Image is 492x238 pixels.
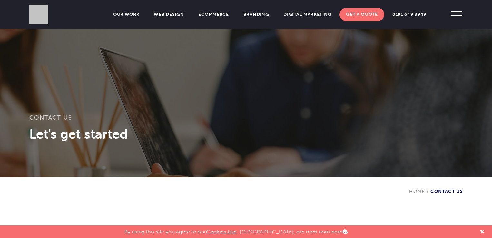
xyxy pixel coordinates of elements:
[147,8,190,21] a: Web Design
[124,225,348,235] p: By using this site you agree to our . [GEOGRAPHIC_DATA], om nom nom nom
[409,189,425,194] a: Home
[29,114,463,126] h1: Contact Us
[107,8,146,21] a: Our Work
[29,5,48,24] img: Sleeky Web Design Newcastle
[277,8,338,21] a: Digital Marketing
[29,126,463,142] h3: Let's get started
[339,8,384,21] a: Get A Quote
[206,229,237,235] a: Cookies Use
[192,8,235,21] a: Ecommerce
[425,189,430,194] span: /
[386,8,433,21] a: 0191 649 8949
[237,8,276,21] a: Branding
[409,177,463,194] div: Contact Us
